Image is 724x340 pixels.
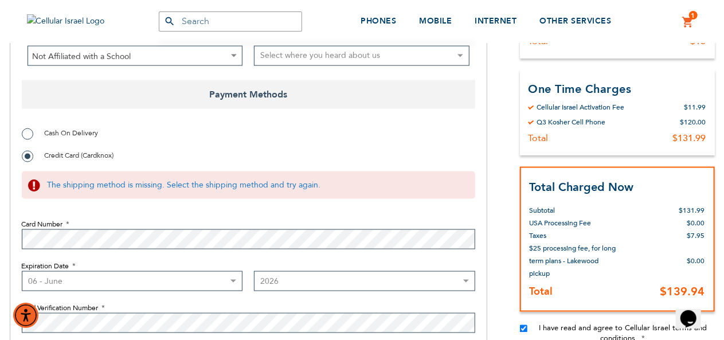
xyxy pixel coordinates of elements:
div: Cellular Israel Activation Fee [537,102,625,111]
span: $25 processing fee, for long term plans - Lakewood pickup [530,244,616,278]
span: $131.99 [679,206,705,215]
span: PHONES [361,15,397,26]
strong: Total [530,284,553,299]
span: Credit Card (Cardknox) [45,151,114,160]
div: The shipping method is missing. Select the shipping method and try again. [22,171,475,200]
div: $131.99 [673,132,706,143]
div: Accessibility Menu [13,303,38,328]
span: $0.00 [687,218,705,228]
th: Subtotal [530,196,619,217]
span: OTHER SERVICES [540,15,612,26]
span: $7.95 [687,231,705,240]
span: Not Affiliated with a School [28,46,243,66]
div: Total [529,132,549,143]
th: Taxes [530,229,619,242]
span: 1 [691,11,695,20]
span: Payment Methods [22,80,475,109]
h3: One Time Charges [529,81,706,96]
img: Cellular Israel Logo [27,14,136,28]
div: $18 [691,35,706,46]
div: $11.99 [684,102,706,111]
strong: Total Charged Now [530,179,634,194]
span: Not Affiliated with a School [28,46,242,67]
span: Card Verification Number [22,303,99,312]
div: $120.00 [680,117,706,126]
span: Card Number [22,220,63,229]
span: Cash On Delivery [45,128,99,138]
span: $139.94 [660,284,705,299]
span: Expiration Date [22,261,69,271]
a: 1 [682,15,695,29]
span: $0.00 [687,256,705,265]
input: Search [159,11,302,32]
div: Q3 Kosher Cell Phone [537,117,606,126]
span: INTERNET [475,15,517,26]
iframe: chat widget [676,294,713,329]
div: Total [529,35,549,46]
span: USA Processing Fee [530,218,592,228]
span: MOBILE [420,15,452,26]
